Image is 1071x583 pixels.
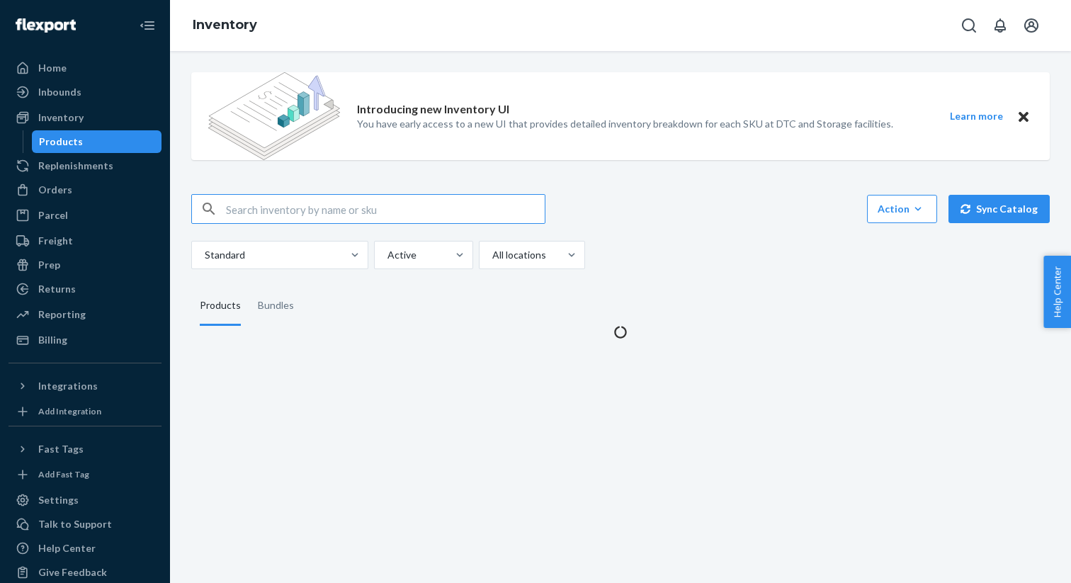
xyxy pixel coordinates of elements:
[38,111,84,125] div: Inventory
[181,5,268,46] ol: breadcrumbs
[867,195,937,223] button: Action
[941,108,1011,125] button: Learn more
[948,195,1050,223] button: Sync Catalog
[8,106,161,129] a: Inventory
[38,183,72,197] div: Orders
[878,202,926,216] div: Action
[357,117,893,131] p: You have early access to a new UI that provides detailed inventory breakdown for each SKU at DTC ...
[8,230,161,252] a: Freight
[8,254,161,276] a: Prep
[226,195,545,223] input: Search inventory by name or sku
[955,11,983,40] button: Open Search Box
[8,278,161,300] a: Returns
[357,101,509,118] p: Introducing new Inventory UI
[1043,256,1071,328] button: Help Center
[8,466,161,483] a: Add Fast Tag
[208,72,340,160] img: new-reports-banner-icon.82668bd98b6a51aee86340f2a7b77ae3.png
[8,513,161,536] a: Talk to Support
[38,282,76,296] div: Returns
[38,565,107,579] div: Give Feedback
[38,517,112,531] div: Talk to Support
[38,442,84,456] div: Fast Tags
[8,154,161,177] a: Replenishments
[38,85,81,99] div: Inbounds
[8,375,161,397] button: Integrations
[8,81,161,103] a: Inbounds
[8,489,161,511] a: Settings
[38,405,101,417] div: Add Integration
[38,468,89,480] div: Add Fast Tag
[258,286,294,326] div: Bundles
[8,204,161,227] a: Parcel
[39,135,83,149] div: Products
[38,159,113,173] div: Replenishments
[38,234,73,248] div: Freight
[986,11,1014,40] button: Open notifications
[8,403,161,420] a: Add Integration
[8,537,161,560] a: Help Center
[38,541,96,555] div: Help Center
[8,438,161,460] button: Fast Tags
[491,248,492,262] input: All locations
[8,329,161,351] a: Billing
[16,18,76,33] img: Flexport logo
[133,11,161,40] button: Close Navigation
[38,258,60,272] div: Prep
[193,17,257,33] a: Inventory
[38,208,68,222] div: Parcel
[38,333,67,347] div: Billing
[1014,108,1033,125] button: Close
[32,130,162,153] a: Products
[38,307,86,322] div: Reporting
[8,57,161,79] a: Home
[386,248,387,262] input: Active
[38,379,98,393] div: Integrations
[1017,11,1045,40] button: Open account menu
[200,286,241,326] div: Products
[8,179,161,201] a: Orders
[38,61,67,75] div: Home
[38,493,79,507] div: Settings
[203,248,205,262] input: Standard
[8,303,161,326] a: Reporting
